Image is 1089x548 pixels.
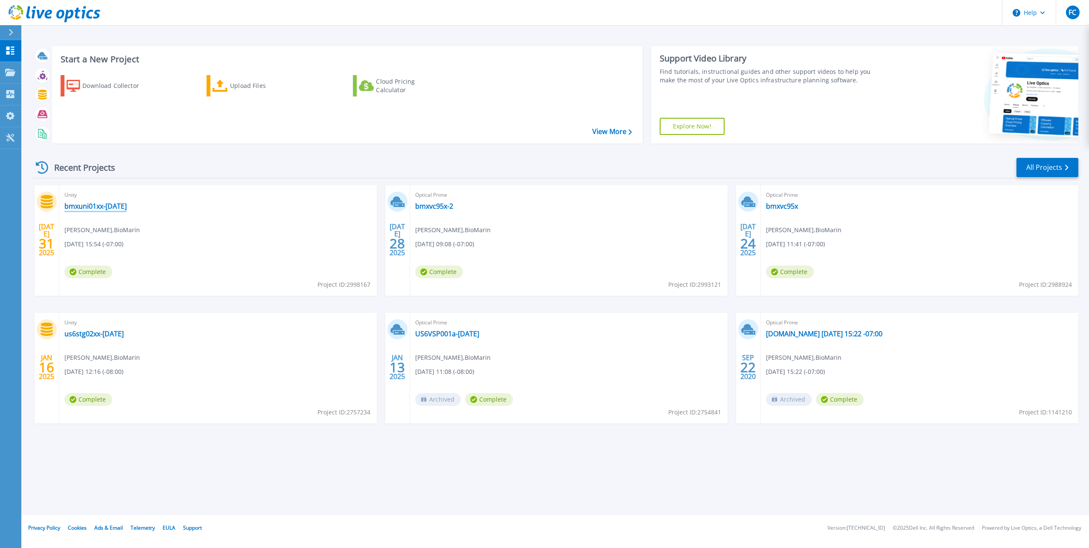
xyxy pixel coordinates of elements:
[660,118,725,135] a: Explore Now!
[39,364,54,371] span: 16
[415,353,491,362] span: [PERSON_NAME] , BioMarin
[766,265,814,278] span: Complete
[38,352,55,383] div: JAN 2025
[94,524,123,531] a: Ads & Email
[64,190,372,200] span: Unity
[1016,158,1078,177] a: All Projects
[39,240,54,247] span: 31
[982,525,1081,531] li: Powered by Live Optics, a Dell Technology
[64,265,112,278] span: Complete
[131,524,155,531] a: Telemetry
[816,393,864,406] span: Complete
[740,240,756,247] span: 24
[28,524,60,531] a: Privacy Policy
[415,318,722,327] span: Optical Prime
[376,77,444,94] div: Cloud Pricing Calculator
[766,367,825,376] span: [DATE] 15:22 (-07:00)
[766,202,798,210] a: bmxvc95x
[827,525,885,531] li: Version: [TECHNICAL_ID]
[390,240,405,247] span: 28
[64,318,372,327] span: Unity
[415,190,722,200] span: Optical Prime
[415,329,479,338] a: US6VSP001a-[DATE]
[1019,408,1072,417] span: Project ID: 1141210
[592,128,632,136] a: View More
[64,367,123,376] span: [DATE] 12:16 (-08:00)
[766,318,1073,327] span: Optical Prime
[61,75,156,96] a: Download Collector
[415,239,474,249] span: [DATE] 09:08 (-07:00)
[668,408,721,417] span: Project ID: 2754841
[660,67,880,85] div: Find tutorials, instructional guides and other support videos to help you make the most of your L...
[766,225,841,235] span: [PERSON_NAME] , BioMarin
[230,77,298,94] div: Upload Files
[64,225,140,235] span: [PERSON_NAME] , BioMarin
[389,224,405,255] div: [DATE] 2025
[415,393,461,406] span: Archived
[68,524,87,531] a: Cookies
[415,265,463,278] span: Complete
[64,393,112,406] span: Complete
[207,75,302,96] a: Upload Files
[740,352,756,383] div: SEP 2020
[660,53,880,64] div: Support Video Library
[38,224,55,255] div: [DATE] 2025
[766,190,1073,200] span: Optical Prime
[766,329,882,338] a: [DOMAIN_NAME] [DATE] 15:22 -07:00
[1069,9,1076,16] span: FC
[766,353,841,362] span: [PERSON_NAME] , BioMarin
[183,524,202,531] a: Support
[163,524,175,531] a: EULA
[415,202,453,210] a: bmxvc95x-2
[33,157,127,178] div: Recent Projects
[893,525,974,531] li: © 2025 Dell Inc. All Rights Reserved
[415,225,491,235] span: [PERSON_NAME] , BioMarin
[317,280,370,289] span: Project ID: 2998167
[390,364,405,371] span: 13
[61,55,632,64] h3: Start a New Project
[766,239,825,249] span: [DATE] 11:41 (-07:00)
[740,224,756,255] div: [DATE] 2025
[353,75,448,96] a: Cloud Pricing Calculator
[64,353,140,362] span: [PERSON_NAME] , BioMarin
[1019,280,1072,289] span: Project ID: 2988924
[317,408,370,417] span: Project ID: 2757234
[465,393,513,406] span: Complete
[64,202,127,210] a: bmxuni01xx-[DATE]
[668,280,721,289] span: Project ID: 2993121
[64,239,123,249] span: [DATE] 15:54 (-07:00)
[766,393,812,406] span: Archived
[415,367,474,376] span: [DATE] 11:08 (-08:00)
[389,352,405,383] div: JAN 2025
[82,77,151,94] div: Download Collector
[64,329,124,338] a: us6stg02xx-[DATE]
[740,364,756,371] span: 22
